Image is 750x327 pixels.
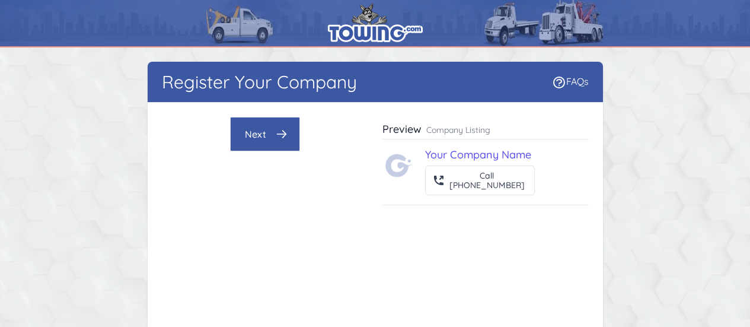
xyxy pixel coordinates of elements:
a: FAQs [552,75,589,87]
a: Your Company Name [425,148,531,161]
img: Towing.com Logo [385,151,413,180]
h3: Preview [382,122,422,136]
div: Call [PHONE_NUMBER] [449,171,525,190]
h1: Register Your Company [162,71,357,93]
p: Company Listing [426,124,490,136]
button: Call[PHONE_NUMBER] [425,166,535,195]
img: logo.png [328,3,423,42]
button: Next [230,117,300,151]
